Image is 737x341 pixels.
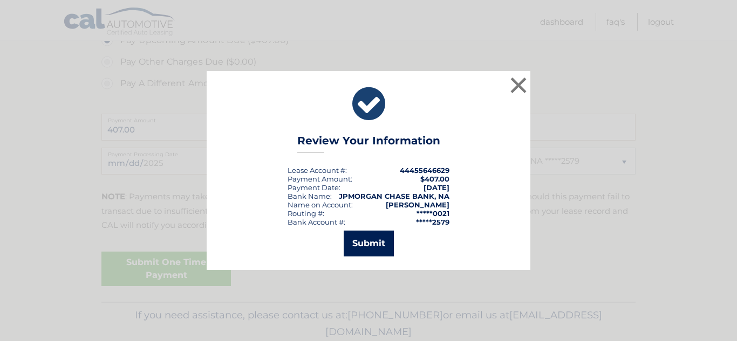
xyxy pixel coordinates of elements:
button: × [508,74,529,96]
div: Routing #: [288,209,324,218]
div: : [288,183,340,192]
button: Submit [344,231,394,256]
div: Bank Name: [288,192,332,200]
div: Payment Amount: [288,175,352,183]
strong: 44455646629 [400,166,449,175]
span: Payment Date [288,183,339,192]
h3: Review Your Information [297,134,440,153]
span: $407.00 [420,175,449,183]
div: Name on Account: [288,200,353,209]
div: Lease Account #: [288,166,347,175]
span: [DATE] [424,183,449,192]
strong: [PERSON_NAME] [386,200,449,209]
div: Bank Account #: [288,218,345,226]
strong: JPMORGAN CHASE BANK, NA [339,192,449,200]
